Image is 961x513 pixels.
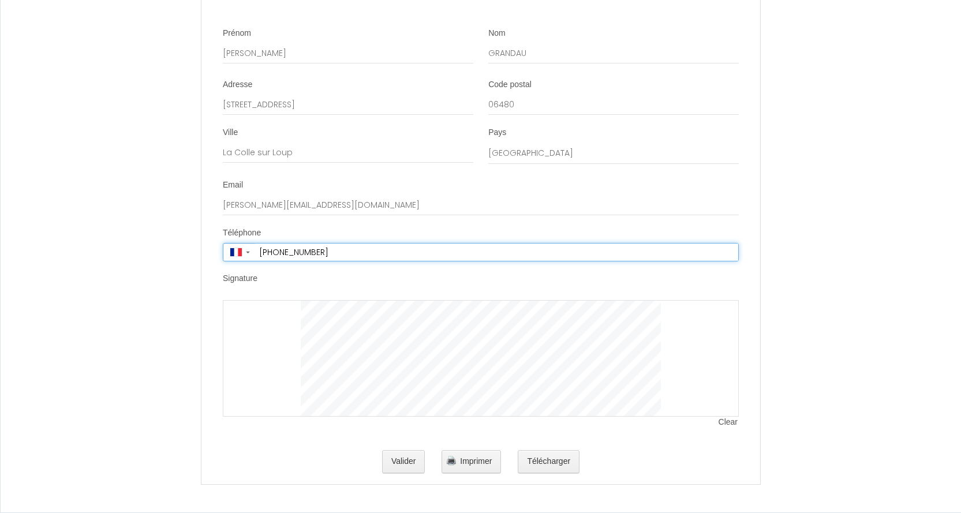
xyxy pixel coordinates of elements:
[223,79,252,91] label: Adresse
[223,179,243,191] label: Email
[460,456,492,466] span: Imprimer
[719,417,739,428] span: Clear
[518,450,579,473] button: Télécharger
[223,227,261,239] label: Téléphone
[488,127,506,138] label: Pays
[223,273,257,284] label: Signature
[488,79,532,91] label: Code postal
[447,456,456,465] img: printer.png
[255,244,738,261] input: +33 6 12 34 56 78
[382,450,425,473] button: Valider
[223,127,238,138] label: Ville
[488,28,506,39] label: Nom
[442,450,501,473] button: Imprimer
[223,28,251,39] label: Prénom
[245,250,251,254] span: ▼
